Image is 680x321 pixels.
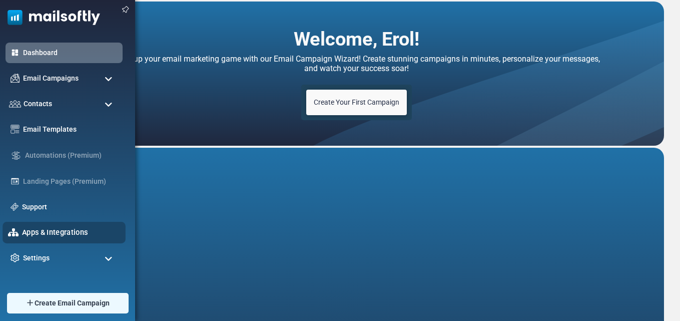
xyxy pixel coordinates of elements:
[11,150,22,161] img: workflow.svg
[11,125,20,134] img: email-templates-icon.svg
[11,48,20,57] img: dashboard-icon-active.svg
[23,124,118,135] a: Email Templates
[314,98,399,106] span: Create Your First Campaign
[9,100,21,107] img: contacts-icon.svg
[23,253,50,263] span: Settings
[22,202,118,212] a: Support
[24,99,52,109] span: Contacts
[23,48,118,58] a: Dashboard
[22,227,120,238] a: Apps & Integrations
[11,253,20,262] img: settings-icon.svg
[11,74,20,83] img: campaigns-icon.png
[49,52,664,76] h4: Level up your email marketing game with our Email Campaign Wizard! Create stunning campaigns in m...
[11,203,19,211] img: support-icon.svg
[11,177,20,186] img: landing_pages.svg
[294,27,419,44] h2: Welcome, Erol!
[23,73,79,84] span: Email Campaigns
[35,298,110,308] span: Create Email Campaign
